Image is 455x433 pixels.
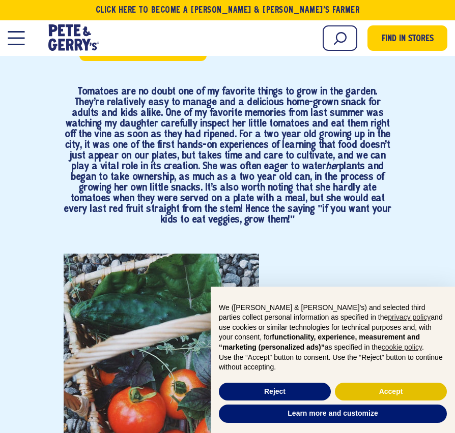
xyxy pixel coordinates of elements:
p: We ([PERSON_NAME] & [PERSON_NAME]'s) and selected third parties collect personal information as s... [219,303,447,353]
button: Accept [335,383,447,401]
p: Use the “Accept” button to consent. Use the “Reject” button to continue without accepting. [219,353,447,373]
button: Reject [219,383,331,401]
input: Search [323,25,357,51]
h4: Tomatoes are no doubt one of my favorite things to grow in the garden. They're relatively easy to... [64,86,391,225]
span: Find in Stores [382,33,434,46]
a: cookie policy [382,343,422,351]
button: Learn more and customize [219,405,447,423]
button: Open Mobile Menu Modal Dialog [8,31,24,45]
strong: functionality, experience, measurement and “marketing (personalized ads)” [219,333,420,351]
a: Find in Stores [367,25,447,51]
em: her [326,162,339,171]
a: privacy policy [388,313,431,321]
